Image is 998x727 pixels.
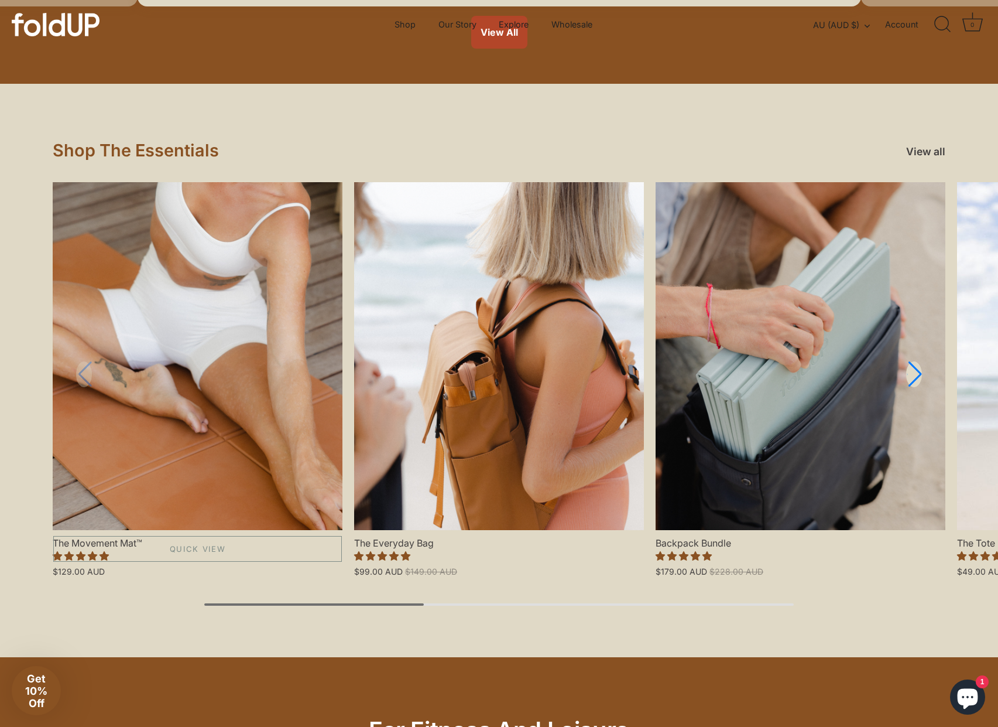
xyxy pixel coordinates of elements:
span: The Everyday Bag [354,530,644,549]
a: Backpack Bundle 5.00 stars $179.00 AUD $228.00 AUD [656,530,945,576]
span: $99.00 AUD [354,566,403,576]
a: Quick View [53,536,342,562]
a: Backpack Bundle [656,182,945,530]
a: The Movement Mat™ 4.86 stars $129.00 AUD [53,530,342,576]
span: 4.86 stars [53,550,109,562]
button: AU (AUD $) [813,20,883,30]
a: Search [930,12,955,37]
a: Shop [385,13,426,36]
span: $129.00 AUD [53,566,105,576]
span: 5.00 stars [656,550,712,562]
span: $149.00 AUD [405,566,457,576]
a: Cart [959,12,985,37]
span: $179.00 AUD [656,566,707,576]
a: Next slide [906,361,922,387]
a: Wholesale [541,13,602,36]
span: 4.97 stars [354,550,410,562]
a: Explore [489,13,539,36]
span: $228.00 AUD [709,566,763,576]
inbox-online-store-chat: Shopify online store chat [946,680,989,718]
a: The Everyday Bag [354,182,644,530]
div: Get 10% Off [12,666,61,715]
span: Backpack Bundle [656,530,945,549]
a: The Everyday Bag 4.97 stars $99.00 AUD $149.00 AUD [354,530,644,576]
span: The Movement Mat™ [53,530,342,549]
span: Get 10% Off [25,673,47,709]
a: Our Story [428,13,486,36]
div: Primary navigation [366,13,621,36]
a: Shop The Essentials [53,140,219,161]
div: 0 [966,19,978,30]
a: The Movement Mat™ [53,182,342,530]
a: Account [885,18,939,32]
a: View all [906,145,945,159]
